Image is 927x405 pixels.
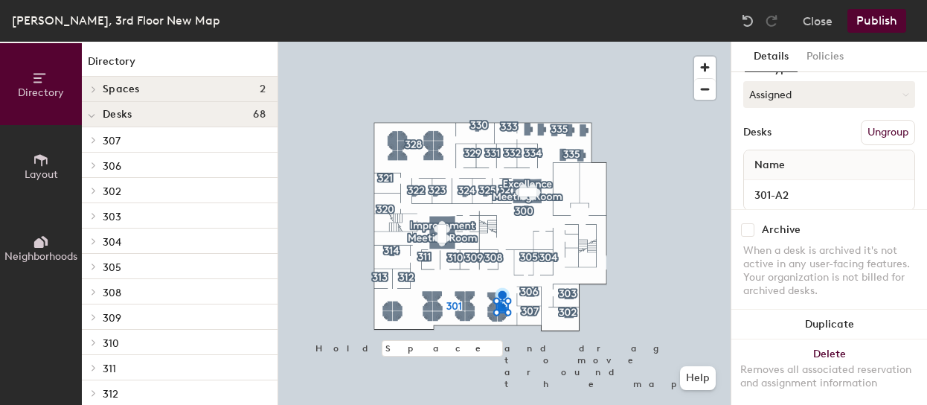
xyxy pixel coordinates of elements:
[12,11,220,30] div: [PERSON_NAME], 3rd Floor New Map
[743,244,915,298] div: When a desk is archived it's not active in any user-facing features. Your organization is not bil...
[260,83,266,95] span: 2
[103,388,118,401] span: 312
[103,363,116,375] span: 311
[731,310,927,339] button: Duplicate
[762,224,801,236] div: Archive
[103,185,121,198] span: 302
[103,135,121,147] span: 307
[103,236,121,249] span: 304
[740,363,918,390] div: Removes all associated reservation and assignment information
[18,86,64,99] span: Directory
[731,339,927,405] button: DeleteRemoves all associated reservation and assignment information
[747,185,911,205] input: Unnamed desk
[253,109,266,121] span: 68
[798,42,853,72] button: Policies
[743,81,915,108] button: Assigned
[103,312,121,325] span: 309
[803,9,833,33] button: Close
[4,250,77,263] span: Neighborhoods
[764,13,779,28] img: Redo
[745,42,798,72] button: Details
[103,337,119,350] span: 310
[747,152,792,179] span: Name
[103,287,121,299] span: 308
[103,160,121,173] span: 306
[103,83,140,95] span: Spaces
[103,211,121,223] span: 303
[740,13,755,28] img: Undo
[680,366,716,390] button: Help
[847,9,906,33] button: Publish
[103,261,121,274] span: 305
[82,54,278,77] h1: Directory
[861,120,915,145] button: Ungroup
[25,168,58,181] span: Layout
[103,109,132,121] span: Desks
[743,127,772,138] div: Desks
